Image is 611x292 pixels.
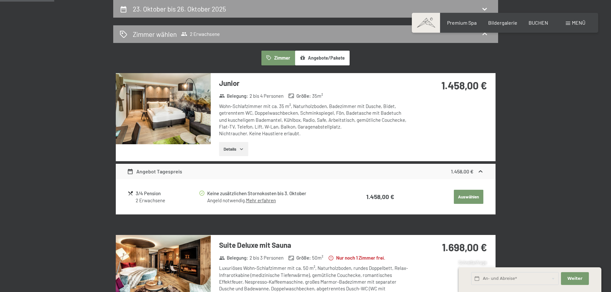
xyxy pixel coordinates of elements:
[116,164,496,179] div: Angebot Tagespreis1.458,00 €
[136,197,198,204] div: 2 Erwachsene
[133,5,226,13] h2: 23. Oktober bis 26. Oktober 2025
[442,241,487,253] strong: 1.698,00 €
[288,93,311,99] strong: Größe :
[295,51,350,65] button: Angebote/Pakete
[567,276,582,281] span: Weiter
[219,93,248,99] strong: Belegung :
[207,190,341,197] div: Keine zusätzlichen Stornokosten bis 3. Oktober
[459,260,487,265] span: Schnellanfrage
[447,20,477,26] a: Premium Spa
[366,193,394,200] strong: 1.458,00 €
[127,168,182,175] div: Angebot Tagespreis
[250,254,284,261] span: 2 bis 3 Personen
[488,20,517,26] a: Bildergalerie
[312,93,323,99] span: 35 m²
[441,79,487,91] strong: 1.458,00 €
[219,78,410,88] h3: Junior
[219,142,248,156] button: Details
[328,254,385,261] strong: Nur noch 1 Zimmer frei.
[136,190,198,197] div: 3/4 Pension
[116,73,211,144] img: mss_renderimg.php
[219,240,410,250] h3: Suite Deluxe mit Sauna
[133,29,177,39] h2: Zimmer wählen
[529,20,548,26] a: BUCHEN
[454,190,483,204] button: Auswählen
[246,197,276,203] a: Mehr erfahren
[261,51,295,65] button: Zimmer
[181,31,220,37] span: 2 Erwachsene
[561,272,589,285] button: Weiter
[451,168,473,174] strong: 1.458,00 €
[288,254,311,261] strong: Größe :
[219,103,410,137] div: Wohn-Schlafzimmer mit ca. 35 m², Naturholzboden, Badezimmer mit Dusche, Bidet, getrenntem WC, Dop...
[250,93,284,99] span: 2 bis 4 Personen
[207,197,341,204] div: Angeld notwendig.
[312,254,323,261] span: 50 m²
[572,20,585,26] span: Menü
[219,254,248,261] strong: Belegung :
